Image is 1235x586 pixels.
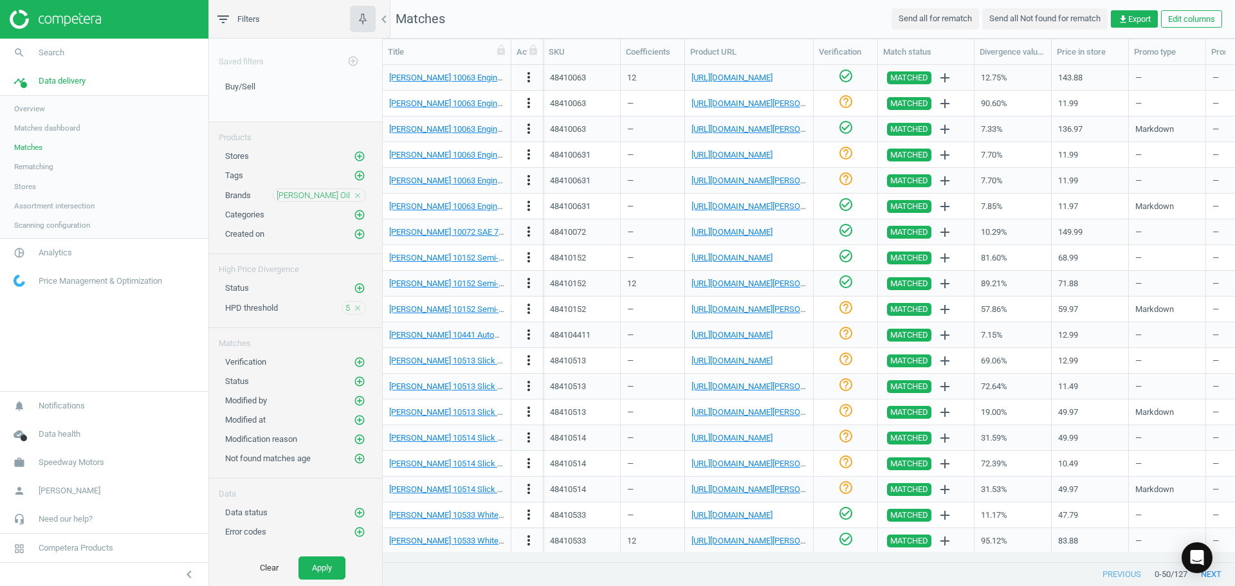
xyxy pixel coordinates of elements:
[691,381,834,391] a: [URL][DOMAIN_NAME][PERSON_NAME]
[890,252,928,264] span: MATCHED
[225,190,251,200] span: Brands
[550,252,586,264] div: 48410152
[937,224,953,240] i: add
[340,48,366,75] button: add_circle_outline
[981,324,1045,346] div: 7.15%
[934,479,956,500] button: add
[521,172,536,189] button: more_vert
[890,303,928,316] span: MATCHED
[691,98,834,108] a: [URL][DOMAIN_NAME][PERSON_NAME]
[354,151,365,162] i: add_circle_outline
[627,298,678,320] div: —
[934,93,956,114] button: add
[937,302,953,317] i: add
[937,482,953,497] i: add
[354,507,365,518] i: add_circle_outline
[937,353,953,369] i: add
[1058,92,1122,114] div: 11.99
[521,481,536,497] i: more_vert
[173,566,205,583] button: chevron_left
[890,200,928,213] span: MATCHED
[549,46,615,58] div: SKU
[14,161,53,172] span: Rematching
[981,375,1045,398] div: 72.64%
[838,223,854,238] i: check_circle_outline
[937,327,953,343] i: add
[354,209,365,221] i: add_circle_outline
[389,73,670,82] a: [PERSON_NAME] 10063 Engine Break-In Oil Additive, TB Zinc Plus, Case of 12
[521,69,536,86] button: more_vert
[1135,195,1199,217] div: Markdown
[838,94,854,109] i: help_outline
[353,452,366,465] button: add_circle_outline
[521,430,536,446] button: more_vert
[627,375,678,398] div: —
[691,253,773,262] a: [URL][DOMAIN_NAME]
[981,349,1045,372] div: 69.06%
[389,279,661,288] a: [PERSON_NAME] 10152 Semi-Synthetic Assembly Lube, Case of 12 Bottles
[521,250,536,265] i: more_vert
[39,513,93,525] span: Need our help?
[521,404,536,419] i: more_vert
[550,329,590,341] div: 484104411
[521,481,536,498] button: more_vert
[690,46,808,58] div: Product URL
[10,10,101,29] img: ajHJNr6hYgQAAAAASUVORK5CYII=
[1058,246,1122,269] div: 68.99
[209,254,382,275] div: High Price Divergence
[1111,10,1158,28] button: get_appExport
[890,277,928,290] span: MATCHED
[627,72,636,84] div: 12
[890,123,928,136] span: MATCHED
[237,14,260,25] span: Filters
[934,298,956,320] button: add
[521,378,536,395] button: more_vert
[627,246,678,269] div: —
[521,455,536,471] i: more_vert
[7,479,32,503] i: person
[1182,542,1212,573] div: Open Intercom Messenger
[353,282,366,295] button: add_circle_outline
[14,275,25,287] img: wGWNvw8QSZomAAAAABJRU5ErkJggg==
[838,171,854,187] i: help_outline
[934,350,956,372] button: add
[39,457,104,468] span: Speedway Motors
[838,145,854,161] i: help_outline
[550,355,586,367] div: 48410513
[937,533,953,549] i: add
[39,400,85,412] span: Notifications
[353,394,366,407] button: add_circle_outline
[389,150,618,160] a: [PERSON_NAME] 10063 Engine Break-In Oil Lube Additive, 16oz
[521,404,536,421] button: more_vert
[934,247,956,269] button: add
[627,195,678,217] div: —
[982,8,1108,29] button: Send all Not found for rematch
[937,147,953,163] i: add
[691,227,773,237] a: [URL][DOMAIN_NAME]
[1058,169,1122,192] div: 11.99
[39,247,72,259] span: Analytics
[1135,272,1199,295] div: —
[246,556,292,580] button: Clear
[383,65,1235,552] div: grid
[14,181,36,192] span: Stores
[627,169,678,192] div: —
[521,172,536,188] i: more_vert
[39,542,113,554] span: Competera Products
[39,75,86,87] span: Data delivery
[937,122,953,137] i: add
[225,283,249,293] span: Status
[389,381,654,391] a: [PERSON_NAME] 10513 Slick Mist Tire and Trim Polish, Case of 6 Bottles
[627,118,678,140] div: —
[934,196,956,217] button: add
[181,567,197,582] i: chevron_left
[353,526,366,538] button: add_circle_outline
[937,250,953,266] i: add
[1135,221,1199,243] div: —
[389,253,661,262] a: [PERSON_NAME] 10152 Semi-Synthetic Assembly Lube, Case of 12 Bottles
[838,120,854,135] i: check_circle_outline
[14,220,90,230] span: Scanning configuration
[892,8,979,29] button: Send all for rematch
[890,329,928,342] span: MATCHED
[691,356,773,365] a: [URL][DOMAIN_NAME]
